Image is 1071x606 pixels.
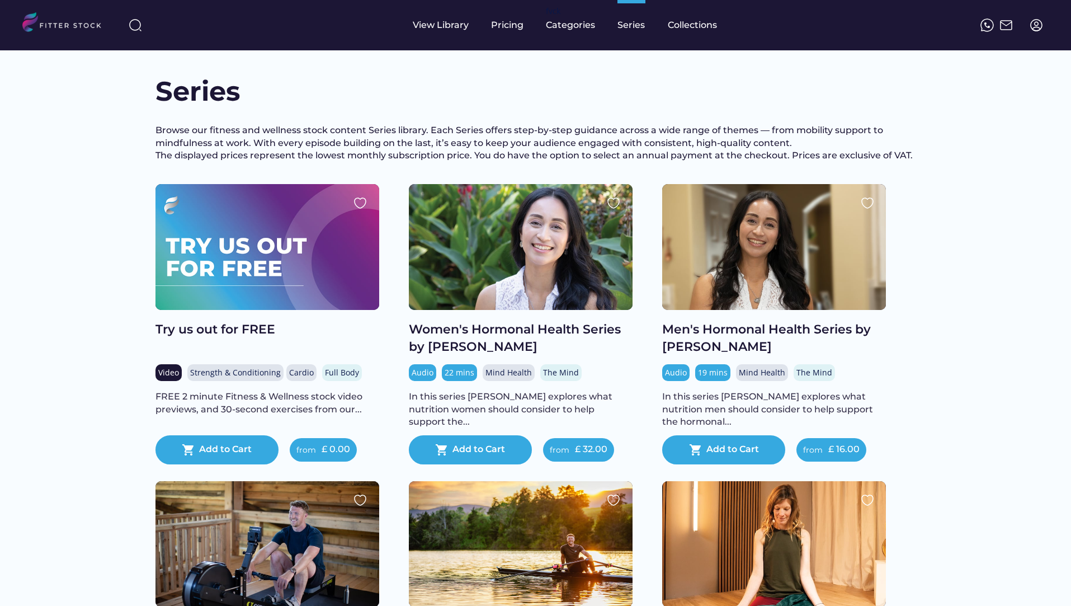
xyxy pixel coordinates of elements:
[980,18,994,32] img: meteor-icons_whatsapp%20%281%29.svg
[706,443,759,457] div: Add to Cart
[607,196,620,210] img: heart.svg
[698,367,728,378] div: 19 mins
[409,321,633,356] div: Women's Hormonal Health Series by [PERSON_NAME]
[296,445,316,456] div: from
[543,367,579,378] div: The Mind
[803,445,823,456] div: from
[353,196,367,210] img: heart.svg
[22,12,111,35] img: LOGO.svg
[452,443,505,457] div: Add to Cart
[182,443,195,457] button: shopping_cart
[662,321,886,356] div: Men's Hormonal Health Series by [PERSON_NAME]
[190,367,281,378] div: Strength & Conditioning
[325,367,359,378] div: Full Body
[412,367,433,378] div: Audio
[861,196,874,210] img: heart.svg
[861,494,874,507] img: heart.svg
[668,19,717,31] div: Collections
[353,494,367,507] img: heart.svg
[409,391,633,428] div: In this series [PERSON_NAME] explores what nutrition women should consider to help support the...
[155,391,379,416] div: FREE 2 minute Fitness & Wellness stock video previews, and 30-second exercises from our...
[1024,561,1060,595] iframe: chat widget
[1030,18,1043,32] img: profile-circle.svg
[158,367,179,378] div: Video
[485,367,532,378] div: Mind Health
[999,18,1013,32] img: Frame%2051.svg
[550,445,569,456] div: from
[129,18,142,32] img: search-normal%203.svg
[575,443,607,455] div: £ 32.00
[546,19,595,31] div: Categories
[689,443,702,457] button: shopping_cart
[796,367,832,378] div: The Mind
[617,19,645,31] div: Series
[155,73,267,110] h1: Series
[445,367,474,378] div: 22 mins
[491,19,523,31] div: Pricing
[662,391,886,428] div: In this series [PERSON_NAME] explores what nutrition men should consider to help support the horm...
[289,367,314,378] div: Cardio
[546,6,560,17] div: fvck
[155,321,379,339] div: Try us out for FREE
[413,19,469,31] div: View Library
[739,367,785,378] div: Mind Health
[322,443,350,455] div: £ 0.00
[828,443,860,455] div: £ 16.00
[199,443,252,457] div: Add to Cart
[435,443,449,457] button: shopping_cart
[155,124,916,162] div: Browse our fitness and wellness stock content Series library. Each Series offers step-by-step gui...
[665,367,687,378] div: Audio
[607,494,620,507] img: heart.svg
